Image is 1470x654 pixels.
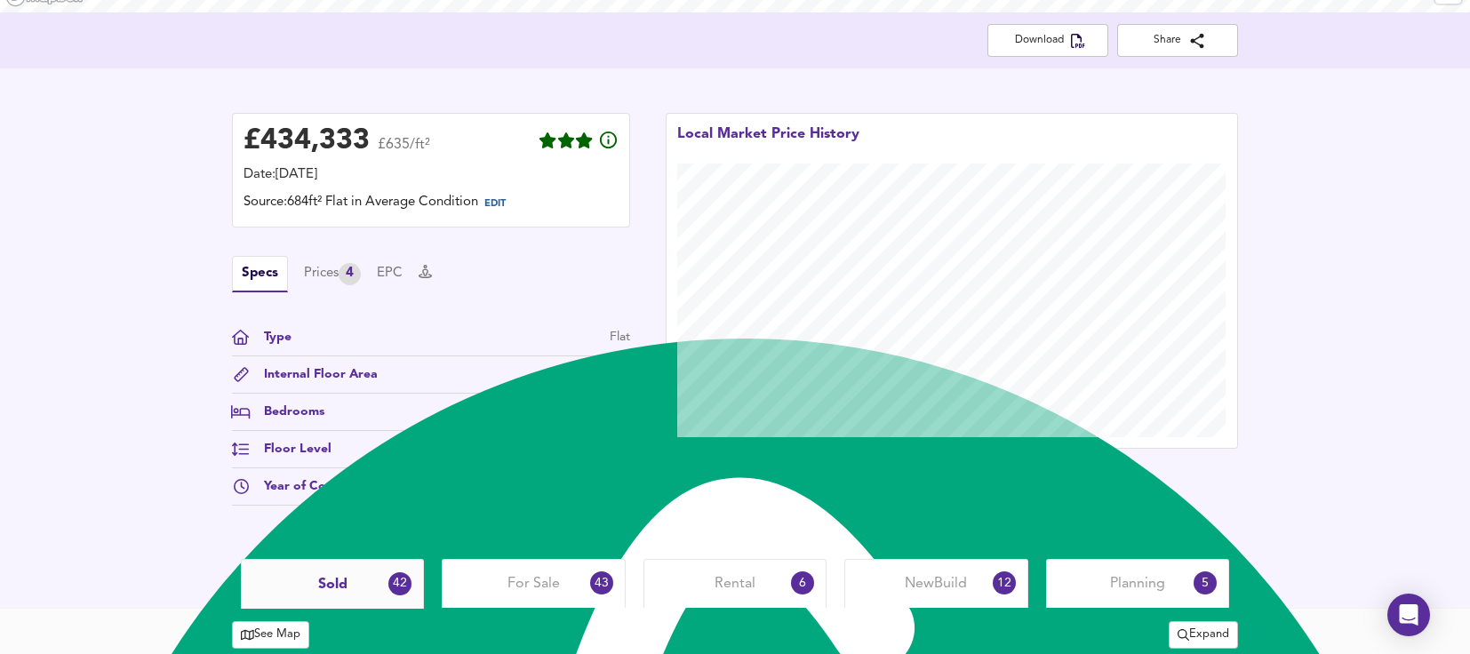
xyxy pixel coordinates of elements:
[304,263,361,285] div: Prices
[232,621,309,649] button: See Map
[304,263,361,285] button: Prices4
[1169,621,1238,649] button: Expand
[244,193,619,216] div: Source: 684ft² Flat in Average Condition
[1110,574,1165,594] span: Planning
[388,572,411,595] div: 42
[715,574,755,594] span: Rental
[987,24,1108,57] button: Download
[677,124,859,163] div: Local Market Price History
[791,571,814,594] div: 6
[1117,24,1238,57] button: Share
[1387,594,1430,636] div: Open Intercom Messenger
[1194,571,1217,594] div: 5
[244,128,370,155] div: £ 434,333
[232,256,288,292] button: Specs
[377,264,403,283] button: EPC
[1178,625,1229,645] span: Expand
[1002,31,1094,50] span: Download
[1169,621,1238,649] div: split button
[484,199,506,209] span: EDIT
[590,571,613,594] div: 43
[244,165,619,185] div: Date: [DATE]
[378,138,430,163] span: £635/ft²
[507,574,560,594] span: For Sale
[993,571,1016,594] div: 12
[241,625,300,645] span: See Map
[339,263,361,285] div: 4
[318,575,348,594] span: Sold
[905,574,967,594] span: New Build
[1131,31,1224,50] span: Share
